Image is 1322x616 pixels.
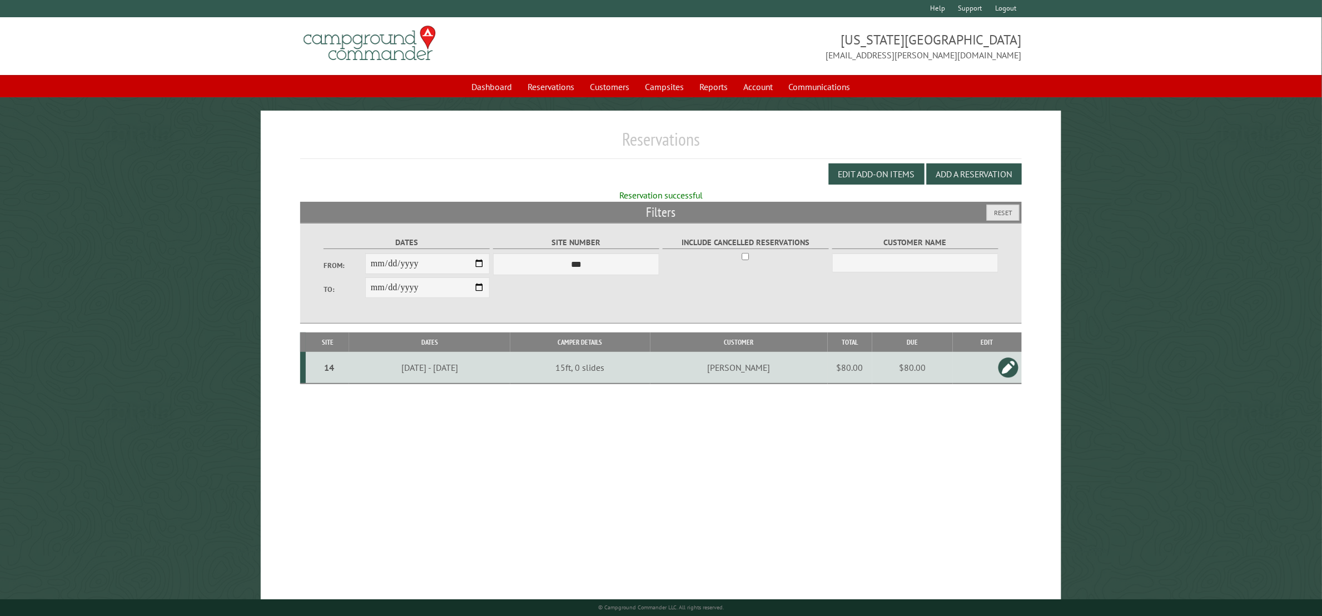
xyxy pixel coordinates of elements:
h1: Reservations [300,128,1021,159]
a: Dashboard [465,76,519,97]
label: To: [324,284,365,295]
button: Edit Add-on Items [829,163,925,185]
th: Dates [349,332,510,352]
label: Site Number [493,236,659,249]
td: 15ft, 0 slides [510,352,650,384]
td: $80.00 [872,352,953,384]
div: [DATE] - [DATE] [351,362,508,373]
img: Campground Commander [300,22,439,65]
h2: Filters [300,202,1021,223]
a: Customers [584,76,637,97]
th: Due [872,332,953,352]
div: Reservation successful [300,189,1021,201]
span: [US_STATE][GEOGRAPHIC_DATA] [EMAIL_ADDRESS][PERSON_NAME][DOMAIN_NAME] [661,31,1022,62]
label: From: [324,260,365,271]
small: © Campground Commander LLC. All rights reserved. [598,604,724,611]
div: 14 [310,362,347,373]
label: Customer Name [832,236,998,249]
label: Include Cancelled Reservations [663,236,829,249]
a: Communications [782,76,857,97]
button: Reset [987,205,1020,221]
td: $80.00 [828,352,872,384]
th: Edit [953,332,1022,352]
a: Account [737,76,780,97]
th: Customer [650,332,828,352]
td: [PERSON_NAME] [650,352,828,384]
th: Total [828,332,872,352]
a: Campsites [639,76,691,97]
a: Reservations [521,76,582,97]
a: Reports [693,76,735,97]
th: Camper Details [510,332,650,352]
th: Site [306,332,349,352]
button: Add a Reservation [927,163,1022,185]
label: Dates [324,236,490,249]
